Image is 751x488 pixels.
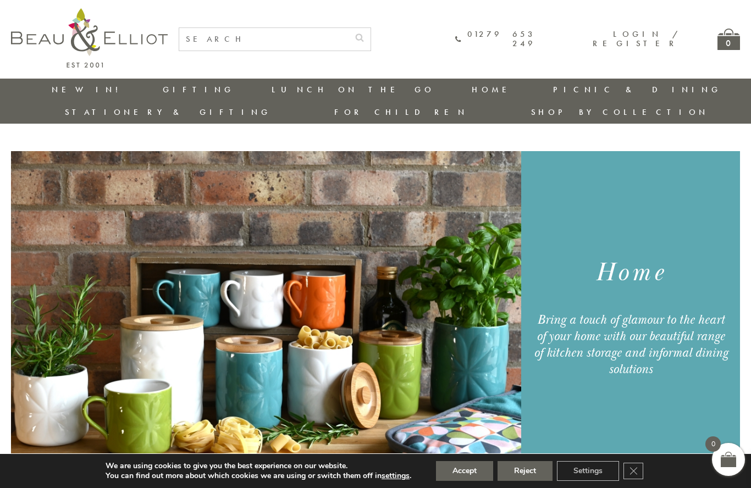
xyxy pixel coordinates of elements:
[532,256,729,290] h1: Home
[65,107,271,118] a: Stationery & Gifting
[717,29,740,50] a: 0
[455,30,535,49] a: 01279 653 249
[106,461,411,471] p: We are using cookies to give you the best experience on our website.
[553,84,721,95] a: Picnic & Dining
[163,84,234,95] a: Gifting
[382,471,410,481] button: settings
[11,8,168,68] img: logo
[623,463,643,479] button: Close GDPR Cookie Banner
[436,461,493,481] button: Accept
[705,436,721,452] span: 0
[532,312,729,378] div: Bring a touch of glamour to the heart of your home with our beautiful range of kitchen storage an...
[472,84,516,95] a: Home
[593,29,679,49] a: Login / Register
[106,471,411,481] p: You can find out more about which cookies we are using or switch them off in .
[498,461,553,481] button: Reject
[334,107,468,118] a: For Children
[179,28,349,51] input: SEARCH
[52,84,125,95] a: New in!
[557,461,619,481] button: Settings
[272,84,434,95] a: Lunch On The Go
[531,107,709,118] a: Shop by collection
